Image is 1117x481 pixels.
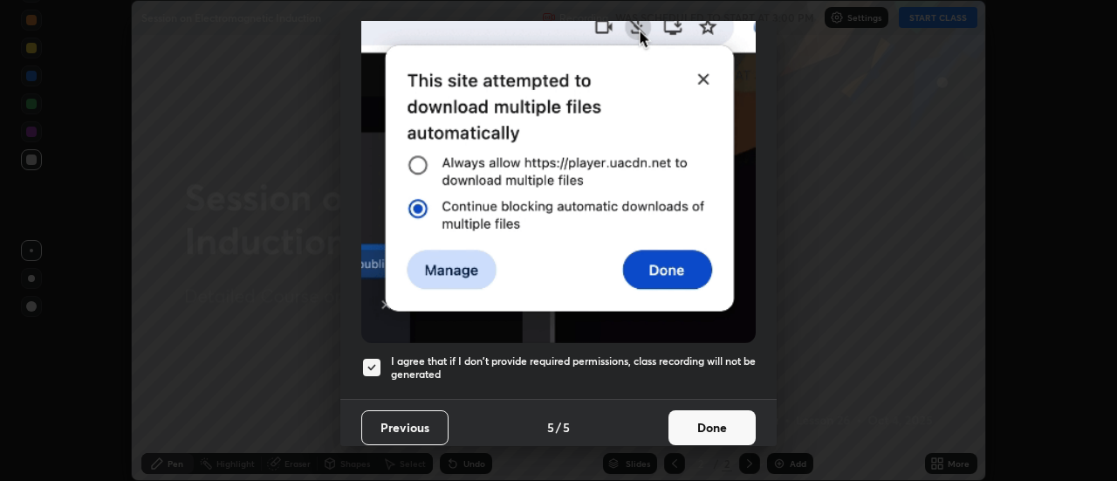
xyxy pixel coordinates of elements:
h5: I agree that if I don't provide required permissions, class recording will not be generated [391,354,756,381]
h4: 5 [547,418,554,436]
button: Done [668,410,756,445]
h4: 5 [563,418,570,436]
button: Previous [361,410,449,445]
h4: / [556,418,561,436]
